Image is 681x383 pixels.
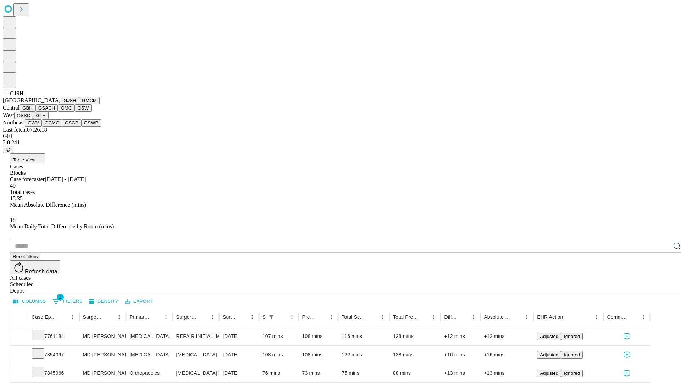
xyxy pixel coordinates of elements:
button: Menu [114,312,124,322]
div: 7854097 [32,346,76,364]
button: Sort [459,312,469,322]
button: Menu [429,312,439,322]
span: Northeast [3,120,25,126]
button: Select columns [12,296,48,307]
button: Sort [277,312,287,322]
div: 7761184 [32,327,76,345]
button: Ignored [561,370,583,377]
div: Surgery Date [223,314,237,320]
button: GSACH [35,104,58,112]
div: [DATE] [223,327,255,345]
button: Sort [151,312,161,322]
span: Adjusted [540,334,558,339]
button: Menu [287,312,297,322]
div: Surgeon Name [83,314,104,320]
div: +16 mins [484,346,530,364]
span: 18 [10,217,16,223]
button: Ignored [561,351,583,359]
button: Ignored [561,333,583,340]
div: Primary Service [129,314,150,320]
button: GWV [25,119,42,127]
span: Ignored [564,371,580,376]
div: +12 mins [444,327,477,345]
button: GCMC [42,119,62,127]
div: 75 mins [342,364,386,382]
button: @ [3,146,13,153]
div: 1 active filter [266,312,276,322]
span: Total cases [10,189,35,195]
div: 7845966 [32,364,76,382]
div: +16 mins [444,346,477,364]
button: Menu [247,312,257,322]
div: [DATE] [223,346,255,364]
button: Menu [207,312,217,322]
div: 73 mins [302,364,335,382]
button: GSWB [81,119,101,127]
button: Expand [14,349,24,361]
button: Show filters [266,312,276,322]
button: Menu [326,312,336,322]
div: Comments [607,314,627,320]
div: Total Scheduled Duration [342,314,367,320]
button: Adjusted [537,333,561,340]
span: Adjusted [540,352,558,357]
div: Orthopaedics [129,364,169,382]
div: [DATE] [223,364,255,382]
span: Central [3,105,20,111]
span: Table View [13,157,35,162]
button: Reset filters [10,253,40,260]
div: MD [PERSON_NAME] [PERSON_NAME] [83,364,122,382]
button: Sort [104,312,114,322]
button: Sort [564,312,574,322]
button: OSCP [62,119,81,127]
div: +13 mins [444,364,477,382]
div: Absolute Difference [484,314,511,320]
div: Total Predicted Duration [393,314,419,320]
span: 1 [57,294,64,301]
button: Show filters [51,296,84,307]
div: 116 mins [342,327,386,345]
span: Case forecaster [10,176,45,182]
span: [GEOGRAPHIC_DATA] [3,97,61,103]
button: Menu [522,312,532,322]
span: 15.35 [10,195,23,201]
button: GLH [33,112,48,119]
div: 108 mins [302,327,335,345]
div: [MEDICAL_DATA] MEDIAL OR LATERAL MENISCECTOMY [176,364,216,382]
div: EHR Action [537,314,563,320]
button: GMC [58,104,74,112]
button: Expand [14,331,24,343]
div: REPAIR INITIAL [MEDICAL_DATA] REDUCIBLE AGE [DEMOGRAPHIC_DATA] OR MORE [176,327,216,345]
div: 76 mins [262,364,295,382]
div: 107 mins [262,327,295,345]
div: [MEDICAL_DATA] [176,346,216,364]
span: Refresh data [25,268,57,274]
button: OSSC [14,112,33,119]
button: Sort [368,312,378,322]
button: Adjusted [537,370,561,377]
button: Refresh data [10,260,60,274]
button: Menu [68,312,78,322]
button: GBH [20,104,35,112]
button: Sort [58,312,68,322]
span: Adjusted [540,371,558,376]
div: Predicted In Room Duration [302,314,316,320]
span: West [3,112,14,118]
button: Menu [161,312,171,322]
button: Sort [419,312,429,322]
div: Surgery Name [176,314,197,320]
div: 138 mins [393,346,437,364]
span: 40 [10,183,16,189]
span: Mean Absolute Difference (mins) [10,202,86,208]
button: Sort [198,312,207,322]
div: 108 mins [302,346,335,364]
span: Ignored [564,334,580,339]
button: Sort [512,312,522,322]
button: Menu [638,312,648,322]
button: OSW [75,104,92,112]
button: Adjusted [537,351,561,359]
span: Ignored [564,352,580,357]
button: Sort [316,312,326,322]
div: MD [PERSON_NAME] [83,346,122,364]
button: Expand [14,367,24,380]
